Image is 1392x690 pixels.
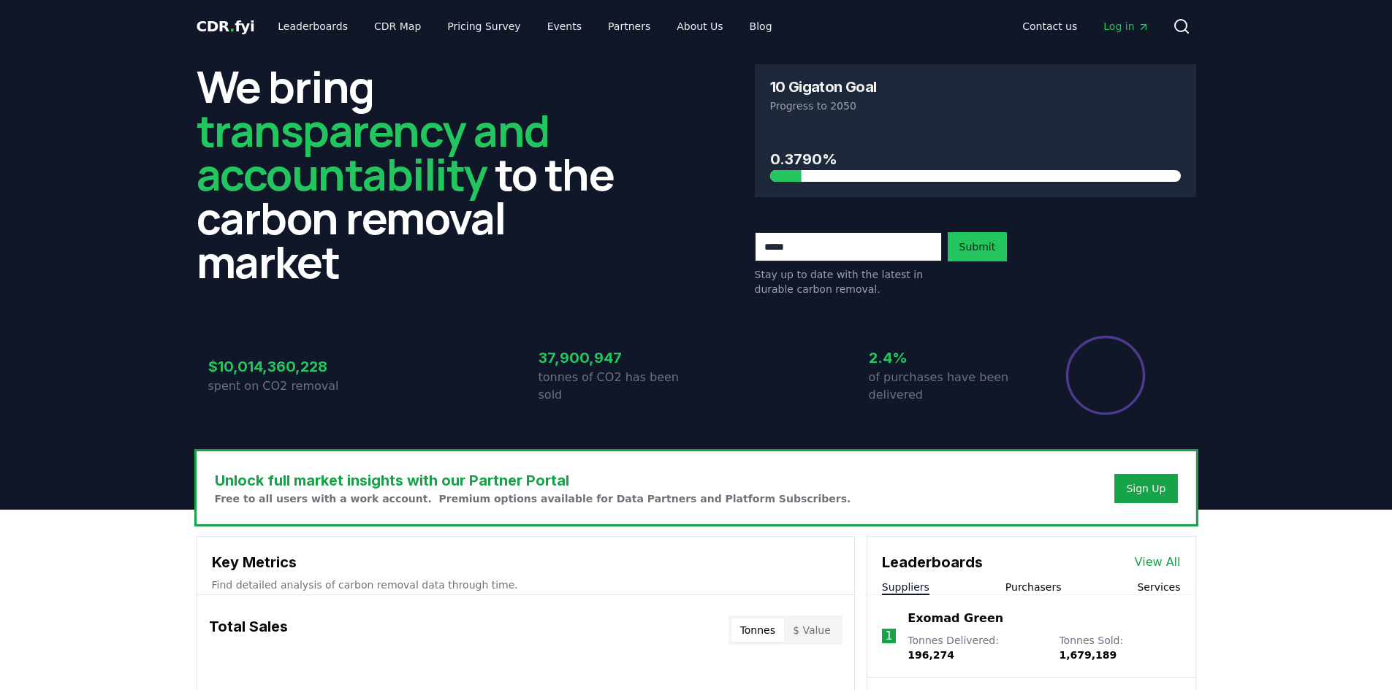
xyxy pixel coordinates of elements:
p: Progress to 2050 [770,99,1181,113]
a: CDR Map [362,13,433,39]
h3: Leaderboards [882,551,983,573]
a: Leaderboards [266,13,360,39]
nav: Main [1011,13,1160,39]
h3: Key Metrics [212,551,840,573]
button: $ Value [784,618,840,642]
h3: 10 Gigaton Goal [770,80,877,94]
button: Sign Up [1114,474,1177,503]
a: Sign Up [1126,481,1165,496]
a: Pricing Survey [436,13,532,39]
h3: Unlock full market insights with our Partner Portal [215,469,851,491]
nav: Main [266,13,783,39]
a: Partners [596,13,662,39]
a: Exomad Green [908,610,1003,627]
h3: Total Sales [209,616,288,645]
h3: 0.3790% [770,148,1181,170]
span: 196,274 [908,649,954,661]
button: Services [1137,580,1180,594]
button: Purchasers [1005,580,1062,594]
h3: 37,900,947 [539,347,696,369]
span: transparency and accountability [197,100,549,204]
div: Percentage of sales delivered [1065,334,1146,416]
a: Contact us [1011,13,1089,39]
h3: $10,014,360,228 [208,356,366,377]
p: tonnes of CO2 has been sold [539,369,696,404]
button: Suppliers [882,580,929,594]
a: CDR.fyi [197,16,255,37]
span: CDR fyi [197,18,255,35]
p: of purchases have been delivered [869,369,1027,404]
p: Free to all users with a work account. Premium options available for Data Partners and Platform S... [215,491,851,506]
p: Stay up to date with the latest in durable carbon removal. [755,267,942,296]
a: Events [536,13,593,39]
p: Find detailed analysis of carbon removal data through time. [212,578,840,592]
a: Log in [1092,13,1160,39]
button: Submit [948,232,1008,261]
a: Blog [738,13,784,39]
p: Tonnes Delivered : [908,633,1044,662]
a: About Us [665,13,734,39]
span: . [229,18,235,35]
span: 1,679,189 [1059,649,1117,661]
p: spent on CO2 removal [208,377,366,395]
a: View All [1135,553,1181,571]
h2: We bring to the carbon removal market [197,64,638,283]
h3: 2.4% [869,347,1027,369]
p: 1 [885,627,892,645]
span: Log in [1103,19,1149,34]
button: Tonnes [731,618,784,642]
p: Tonnes Sold : [1059,633,1180,662]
